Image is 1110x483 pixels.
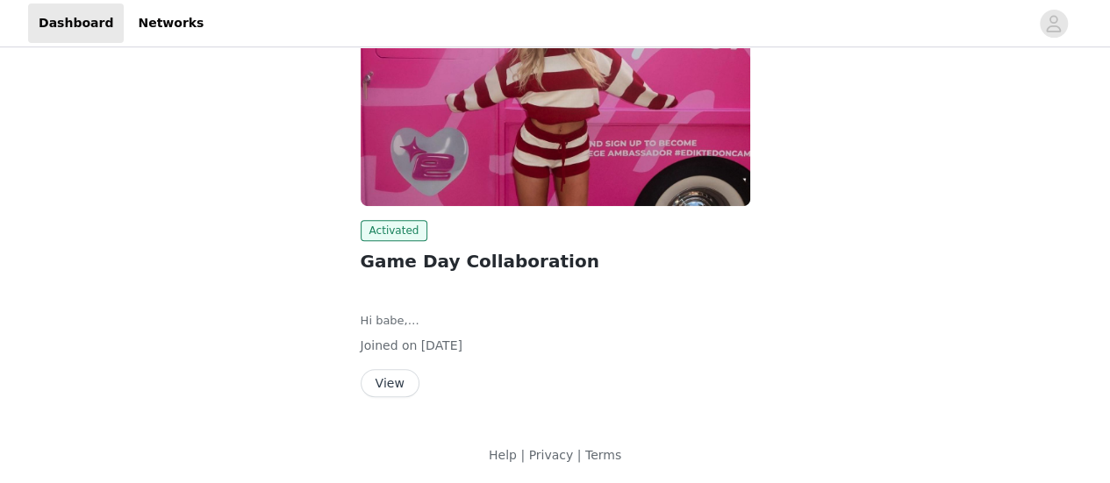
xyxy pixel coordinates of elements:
[520,448,525,462] span: |
[421,338,462,352] span: [DATE]
[577,448,582,462] span: |
[361,220,428,241] span: Activated
[361,377,419,390] a: View
[127,4,214,43] a: Networks
[585,448,621,462] a: Terms
[528,448,573,462] a: Privacy
[28,4,124,43] a: Dashboard
[1045,10,1062,38] div: avatar
[361,338,418,352] span: Joined on
[361,369,419,397] button: View
[489,448,517,462] a: Help
[361,312,750,330] p: Hi babe,
[361,248,750,274] h2: Game Day Collaboration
